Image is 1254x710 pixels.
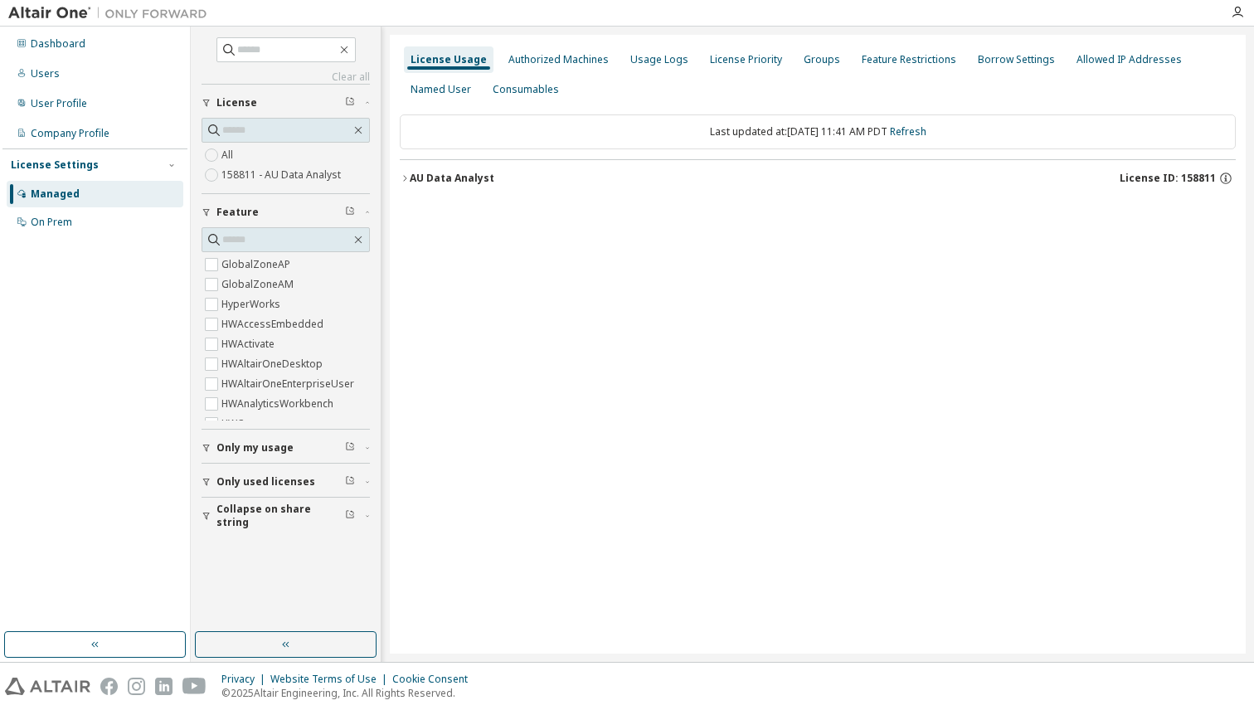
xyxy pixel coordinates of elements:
div: Groups [804,53,840,66]
label: HWAltairOneEnterpriseUser [221,374,357,394]
img: youtube.svg [182,678,207,695]
button: Feature [202,194,370,231]
div: Feature Restrictions [862,53,956,66]
div: Users [31,67,60,80]
img: Altair One [8,5,216,22]
div: Consumables [493,83,559,96]
button: Only used licenses [202,464,370,500]
button: AU Data AnalystLicense ID: 158811 [400,160,1236,197]
span: Only used licenses [216,475,315,489]
div: Website Terms of Use [270,673,392,686]
label: HWCompose [221,414,288,434]
span: Only my usage [216,441,294,455]
img: facebook.svg [100,678,118,695]
label: HWAccessEmbedded [221,314,327,334]
label: HWAnalyticsWorkbench [221,394,337,414]
span: License [216,96,257,109]
div: Borrow Settings [978,53,1055,66]
div: Last updated at: [DATE] 11:41 AM PDT [400,114,1236,149]
div: Named User [411,83,471,96]
span: Collapse on share string [216,503,345,529]
div: Authorized Machines [508,53,609,66]
img: altair_logo.svg [5,678,90,695]
span: Clear filter [345,441,355,455]
img: instagram.svg [128,678,145,695]
div: Cookie Consent [392,673,478,686]
label: All [221,145,236,165]
span: License ID: 158811 [1120,172,1216,185]
button: Only my usage [202,430,370,466]
div: Dashboard [31,37,85,51]
div: Allowed IP Addresses [1077,53,1182,66]
div: License Usage [411,53,487,66]
div: On Prem [31,216,72,229]
div: License Settings [11,158,99,172]
span: Clear filter [345,96,355,109]
a: Refresh [890,124,926,139]
div: User Profile [31,97,87,110]
label: 158811 - AU Data Analyst [221,165,344,185]
label: HyperWorks [221,294,284,314]
span: Feature [216,206,259,219]
span: Clear filter [345,475,355,489]
a: Clear all [202,71,370,84]
label: HWActivate [221,334,278,354]
p: © 2025 Altair Engineering, Inc. All Rights Reserved. [221,686,478,700]
span: Clear filter [345,206,355,219]
img: linkedin.svg [155,678,173,695]
label: GlobalZoneAP [221,255,294,275]
div: Managed [31,187,80,201]
div: License Priority [710,53,782,66]
label: HWAltairOneDesktop [221,354,326,374]
label: GlobalZoneAM [221,275,297,294]
button: Collapse on share string [202,498,370,534]
div: Company Profile [31,127,109,140]
span: Clear filter [345,509,355,523]
div: Usage Logs [630,53,688,66]
div: Privacy [221,673,270,686]
button: License [202,85,370,121]
div: AU Data Analyst [410,172,494,185]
